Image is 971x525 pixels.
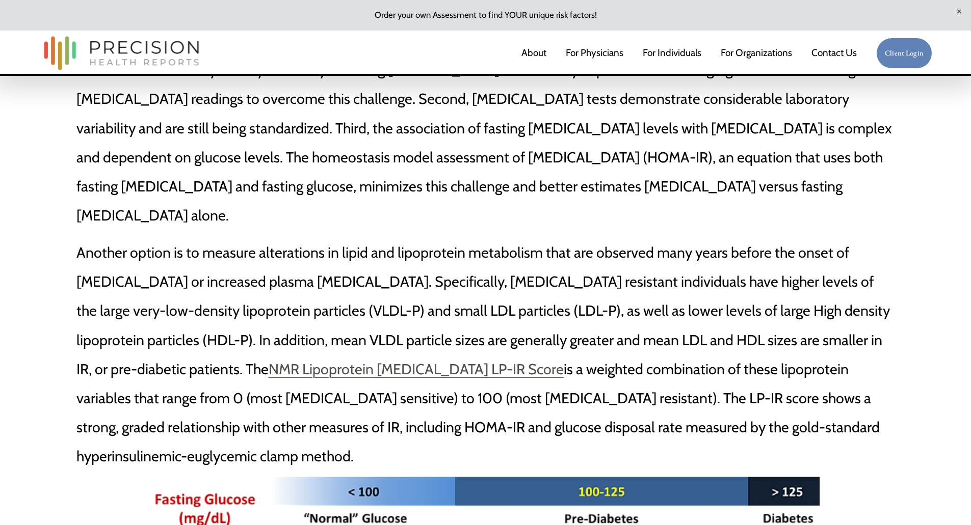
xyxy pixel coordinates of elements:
[521,43,546,64] a: About
[721,43,792,63] span: For Organizations
[876,38,932,69] a: Client Login
[76,238,895,471] p: Another option is to measure alterations in lipid and lipoprotein metabolism that are observed ma...
[721,43,792,64] a: folder dropdown
[920,476,971,525] iframe: Chat Widget
[269,360,564,378] a: NMR Lipoprotein [MEDICAL_DATA] LP-IR Score
[566,43,623,64] a: For Physicians
[811,43,857,64] a: Contact Us
[643,43,701,64] a: For Individuals
[39,32,204,75] img: Precision Health Reports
